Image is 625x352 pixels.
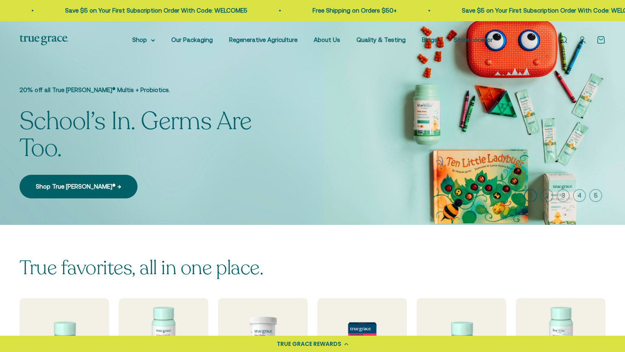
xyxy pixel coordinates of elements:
p: Save $5 on Your First Subscription Order With Code: WELCOME5 [63,6,246,15]
button: 4 [573,189,586,202]
a: Store Locator [454,36,493,43]
split-lines: School’s In. Germs Are Too. [20,105,252,165]
summary: Shop [132,35,155,45]
button: 3 [557,189,570,202]
a: About Us [314,36,340,43]
a: Quality & Testing [356,36,406,43]
button: 5 [589,189,602,202]
div: TRUE GRACE REWARDS [277,340,341,348]
button: 2 [540,189,553,202]
a: Shop True [PERSON_NAME]® → [20,175,138,198]
a: Free Shipping on Orders $50+ [311,7,395,14]
p: 20% off all True [PERSON_NAME]® Multis + Probiotics. [20,85,288,95]
button: 1 [524,189,537,202]
split-lines: True favorites, all in one place. [20,255,263,281]
a: Blogs [422,36,437,43]
a: Our Packaging [171,36,213,43]
a: Regenerative Agriculture [229,36,297,43]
